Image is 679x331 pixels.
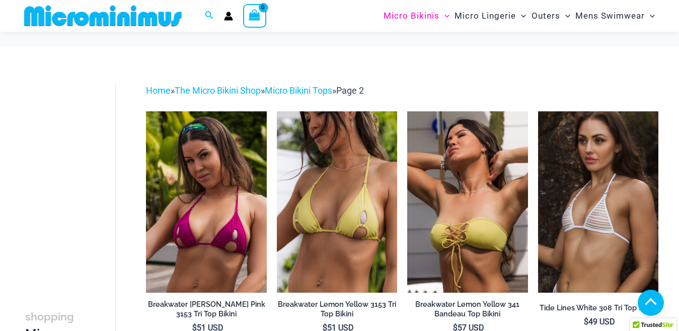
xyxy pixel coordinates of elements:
[146,85,171,96] a: Home
[452,3,529,29] a: Micro LingerieMenu ToggleMenu Toggle
[175,85,261,96] a: The Micro Bikini Shop
[584,317,588,326] span: $
[407,300,527,318] h2: Breakwater Lemon Yellow 341 Bandeau Top Bikini
[146,300,266,322] a: Breakwater [PERSON_NAME] Pink 3153 Tri Top Bikini
[538,111,658,292] a: Tide Lines White 308 Tri Top 01Tide Lines White 308 Tri Top 480 Micro 04Tide Lines White 308 Tri ...
[277,300,397,322] a: Breakwater Lemon Yellow 3153 Tri Top Bikini
[380,2,659,30] nav: Site Navigation
[336,85,364,96] span: Page 2
[146,111,266,292] a: Breakwater Berry Pink 3153 Tri 01Breakwater Berry Pink 3153 Tri Top 4956 Short 03Breakwater Berry...
[20,5,186,27] img: MM SHOP LOGO FLAT
[573,3,657,29] a: Mens SwimwearMenu ToggleMenu Toggle
[516,3,526,29] span: Menu Toggle
[146,111,266,292] img: Breakwater Berry Pink 3153 Tri 01
[407,111,527,293] a: Breakwater Lemon Yellow 341 halter 01Breakwater Lemon Yellow 341 halter 4956 Short 06Breakwater L...
[439,3,449,29] span: Menu Toggle
[584,317,615,326] bdi: 49 USD
[532,3,560,29] span: Outers
[538,111,658,292] img: Tide Lines White 308 Tri Top 01
[560,3,570,29] span: Menu Toggle
[529,3,573,29] a: OutersMenu ToggleMenu Toggle
[205,10,214,22] a: Search icon link
[384,3,439,29] span: Micro Bikinis
[575,3,645,29] span: Mens Swimwear
[277,111,397,292] a: Breakwater Lemon Yellow 3153 Tri Top 01Breakwater Lemon Yellow 3153 Tri Top 4856 micro 03Breakwat...
[455,3,516,29] span: Micro Lingerie
[645,3,655,29] span: Menu Toggle
[25,310,74,323] span: shopping
[146,300,266,318] h2: Breakwater [PERSON_NAME] Pink 3153 Tri Top Bikini
[224,12,233,21] a: Account icon link
[407,300,527,322] a: Breakwater Lemon Yellow 341 Bandeau Top Bikini
[243,4,266,27] a: View Shopping Cart, empty
[538,303,658,313] h2: Tide Lines White 308 Tri Top Bikini
[381,3,452,29] a: Micro BikinisMenu ToggleMenu Toggle
[277,111,397,292] img: Breakwater Lemon Yellow 3153 Tri Top 01
[538,303,658,316] a: Tide Lines White 308 Tri Top Bikini
[25,75,116,277] iframe: TrustedSite Certified
[265,85,332,96] a: Micro Bikini Tops
[277,300,397,318] h2: Breakwater Lemon Yellow 3153 Tri Top Bikini
[407,111,527,293] img: Breakwater Lemon Yellow 341 halter 01
[146,85,364,96] span: » » »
